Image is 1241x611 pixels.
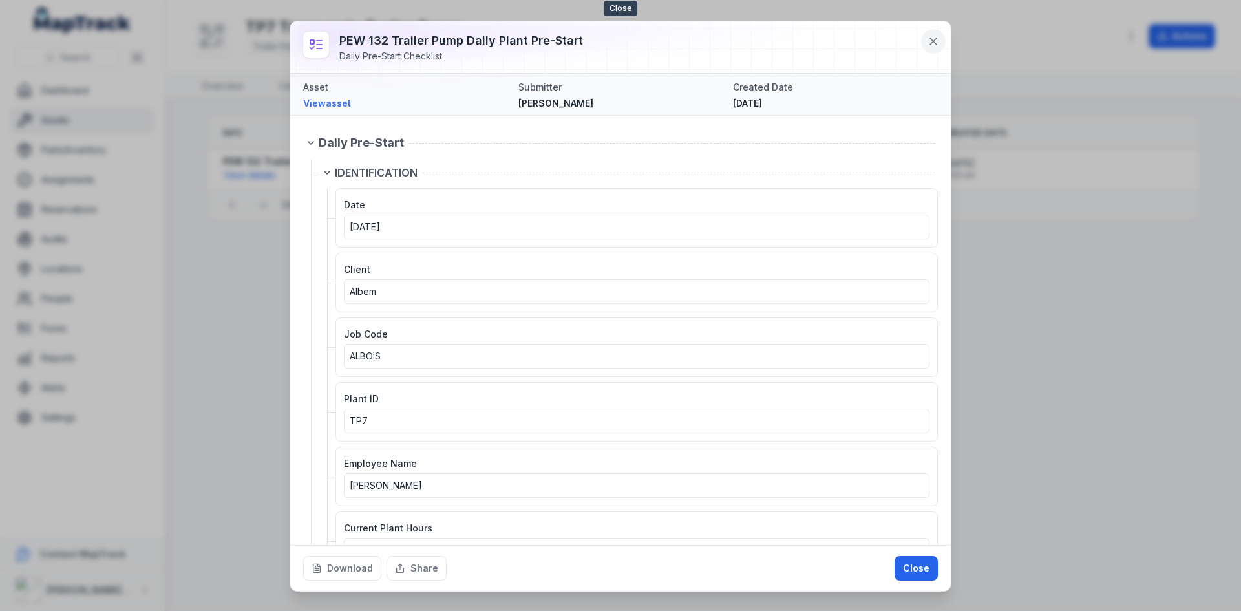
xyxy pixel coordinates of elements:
span: Employee Name [344,458,417,469]
span: Date [344,199,365,210]
span: Albem [350,286,376,297]
span: Asset [303,81,328,92]
span: Plant ID [344,393,379,404]
time: 9/18/2025, 12:00:00 AM [350,221,380,232]
span: 5897 [350,544,372,555]
span: ALBOIS [350,350,381,361]
time: 9/18/2025, 7:03:06 AM [733,98,762,109]
a: Viewasset [303,97,508,110]
span: Close [604,1,637,16]
span: Daily Pre-Start [319,134,404,152]
span: Created Date [733,81,793,92]
span: TP7 [350,415,368,426]
span: [PERSON_NAME] [518,98,593,109]
button: Download [303,556,381,581]
h3: PEW 132 Trailer Pump Daily Plant Pre-Start [339,32,583,50]
button: Close [895,556,938,581]
span: [DATE] [350,221,380,232]
span: Submitter [518,81,562,92]
div: Daily Pre-Start Checklist [339,50,583,63]
button: Share [387,556,447,581]
span: [DATE] [733,98,762,109]
span: [PERSON_NAME] [350,480,422,491]
span: Client [344,264,370,275]
span: Job Code [344,328,388,339]
span: IDENTIFICATION [335,165,418,180]
span: Current Plant Hours [344,522,432,533]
